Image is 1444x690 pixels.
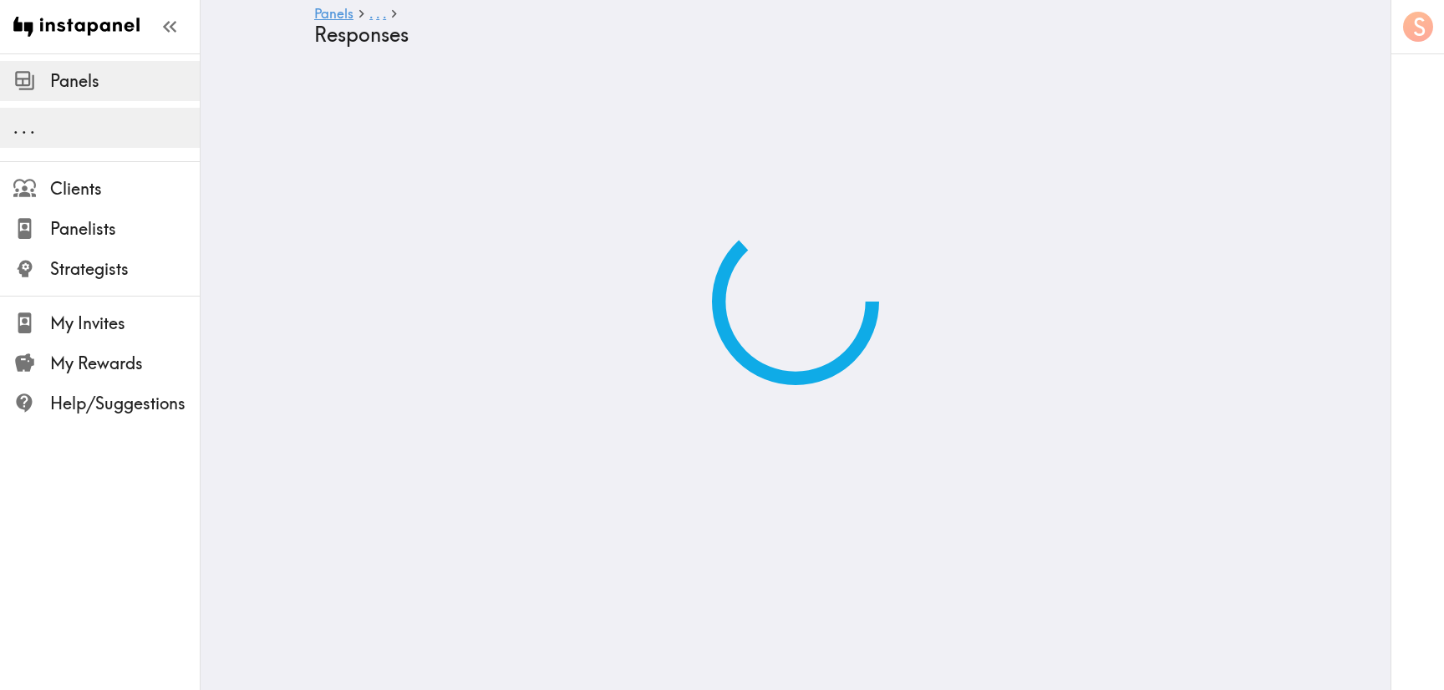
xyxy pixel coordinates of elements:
span: . [376,5,379,22]
span: . [383,5,386,22]
span: S [1413,13,1426,42]
span: Panelists [50,217,200,241]
span: Strategists [50,257,200,281]
span: . [22,117,27,138]
h4: Responses [314,23,1263,47]
span: . [13,117,18,138]
a: Panels [314,7,353,23]
span: . [30,117,35,138]
span: Panels [50,69,200,93]
span: My Invites [50,312,200,335]
button: S [1401,10,1435,43]
span: . [369,5,373,22]
span: Help/Suggestions [50,392,200,415]
span: Clients [50,177,200,200]
a: ... [369,7,386,23]
span: My Rewards [50,352,200,375]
